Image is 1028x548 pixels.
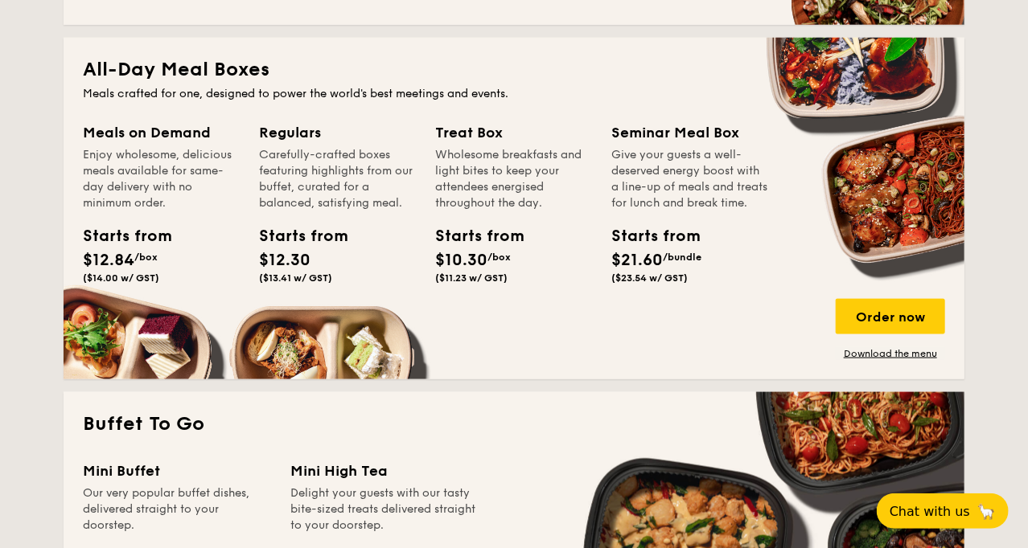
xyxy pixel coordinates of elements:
[611,121,768,144] div: Seminar Meal Box
[890,504,970,519] span: Chat with us
[83,251,134,270] span: $12.84
[83,57,945,83] h2: All-Day Meal Boxes
[259,251,310,270] span: $12.30
[977,502,996,521] span: 🦙
[259,121,416,144] div: Regulars
[290,460,479,482] div: Mini High Tea
[83,485,271,534] div: Our very popular buffet dishes, delivered straight to your doorstep.
[134,252,158,263] span: /box
[611,251,663,270] span: $21.60
[83,272,159,284] span: ($14.00 w/ GST)
[290,485,479,534] div: Delight your guests with our tasty bite-sized treats delivered straight to your doorstep.
[836,347,945,360] a: Download the menu
[83,121,240,144] div: Meals on Demand
[487,252,511,263] span: /box
[259,224,331,248] div: Starts from
[259,272,332,284] span: ($13.41 w/ GST)
[663,252,701,263] span: /bundle
[83,224,155,248] div: Starts from
[435,147,592,211] div: Wholesome breakfasts and light bites to keep your attendees energised throughout the day.
[611,272,688,284] span: ($23.54 w/ GST)
[83,86,945,102] div: Meals crafted for one, designed to power the world's best meetings and events.
[435,251,487,270] span: $10.30
[83,411,945,437] h2: Buffet To Go
[435,121,592,144] div: Treat Box
[435,272,508,284] span: ($11.23 w/ GST)
[83,460,271,482] div: Mini Buffet
[877,493,1009,529] button: Chat with us🦙
[83,147,240,211] div: Enjoy wholesome, delicious meals available for same-day delivery with no minimum order.
[836,299,945,334] div: Order now
[435,224,508,248] div: Starts from
[259,147,416,211] div: Carefully-crafted boxes featuring highlights from our buffet, curated for a balanced, satisfying ...
[611,147,768,211] div: Give your guests a well-deserved energy boost with a line-up of meals and treats for lunch and br...
[611,224,684,248] div: Starts from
